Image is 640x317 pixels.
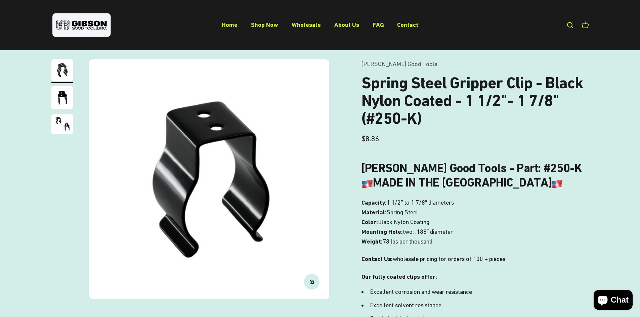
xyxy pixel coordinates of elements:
b: Capacity: [361,199,387,206]
span: Black Nylon Coating [378,217,429,227]
sale-price: $8.86 [361,133,379,145]
a: Shop Now [251,21,278,28]
img: close up of a spring steel gripper clip, tool clip, durable, secure holding, Excellent corrosion ... [51,86,73,109]
span: Excellent solvent resistance [370,302,441,309]
strong: Our fully coated clips offer: [361,273,437,280]
a: [PERSON_NAME] Good Tools [361,60,437,67]
img: Gripper clip, made & shipped from the USA! [51,59,73,81]
span: 1 1/2″ to 1 7/8″ diameters [387,198,454,208]
b: [PERSON_NAME] Good Tools - Part: #250-K [361,161,582,175]
span: two, .188″ diameter [403,227,453,237]
span: Spring Steel [387,208,418,217]
a: Contact [397,21,418,28]
span: 78 lbs per thousand [383,237,432,247]
img: Gripper clip, made & shipped from the USA! [89,59,329,299]
b: Weight: [361,238,383,245]
span: Excellent corrosion and wear resistance [370,288,472,295]
p: wholesale pricing for orders of 100 + pieces [361,254,589,264]
a: FAQ [373,21,384,28]
b: Material: [361,209,387,216]
button: Go to item 1 [51,59,73,83]
button: Go to item 3 [51,114,73,136]
b: Color: [361,218,378,225]
a: Wholesale [292,21,321,28]
a: Home [222,21,238,28]
button: Go to item 2 [51,86,73,111]
strong: Contact Us: [361,255,393,262]
b: MADE IN THE [GEOGRAPHIC_DATA] [361,175,563,190]
inbox-online-store-chat: Shopify online store chat [592,290,635,312]
h1: Spring Steel Gripper Clip - Black Nylon Coated - 1 1/2"- 1 7/8" (#250-K) [361,74,589,127]
b: Mounting Hole: [361,228,403,235]
a: About Us [334,21,359,28]
img: close up of a spring steel gripper clip, tool clip, durable, secure holding, Excellent corrosion ... [51,114,73,134]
